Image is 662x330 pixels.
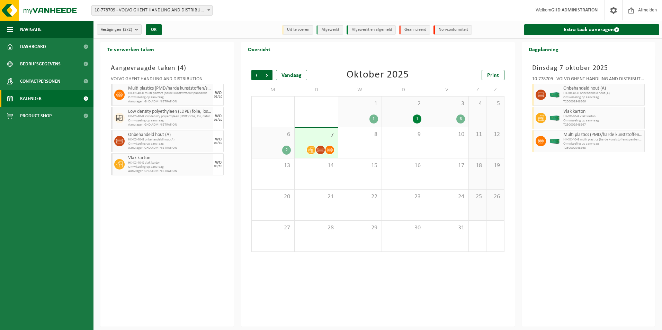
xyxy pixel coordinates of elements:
[524,24,660,35] a: Extra taak aanvragen
[101,25,132,35] span: Vestigingen
[385,193,422,201] span: 23
[342,162,378,169] span: 15
[469,84,486,96] td: Z
[482,70,504,80] a: Print
[385,162,422,169] span: 16
[429,224,465,232] span: 31
[295,84,338,96] td: D
[128,109,212,114] span: Low density polyethyleen (LDPE) folie, los, naturel
[128,114,212,119] span: HK-XC-40-G low density polyethyleen (LDPE) folie, los, natur
[549,116,560,121] img: HK-XC-40-GN-00
[472,100,483,108] span: 4
[128,169,212,173] span: Aanvrager: GHD ADMINISTRATION
[298,224,334,232] span: 28
[490,193,500,201] span: 26
[563,142,643,146] span: Omwisseling op aanvraag
[128,165,212,169] span: Omwisseling op aanvraag
[128,95,212,100] span: Omwisseling op aanvraag
[251,84,295,96] td: M
[214,95,222,99] div: 08/10
[20,55,61,73] span: Bedrijfsgegevens
[128,155,212,161] span: Vlak karton
[262,70,272,80] span: Volgende
[563,86,643,91] span: Onbehandeld hout (A)
[429,162,465,169] span: 17
[382,84,426,96] td: D
[532,63,645,73] h3: Dinsdag 7 oktober 2025
[298,131,334,139] span: 7
[255,131,291,138] span: 6
[549,92,560,98] img: HK-XC-40-GN-00
[425,84,469,96] td: V
[490,100,500,108] span: 5
[342,193,378,201] span: 22
[128,161,212,165] span: HK-XC-40-G vlak karton
[20,73,60,90] span: Contactpersonen
[214,165,222,168] div: 08/10
[146,24,162,35] button: OK
[92,6,212,15] span: 10-778709 - VOLVO GHENT HANDLING AND DISTRIBUTION - DESTELDONK
[20,90,42,107] span: Kalender
[347,70,409,80] div: Oktober 2025
[282,146,291,155] div: 2
[490,162,500,169] span: 19
[563,132,643,138] span: Multi plastics (PMD/harde kunststoffen/spanbanden/EPS/folie naturel/folie gemengd)
[128,138,212,142] span: HK-XC-40-G onbehandeld hout (A)
[413,114,421,123] div: 1
[111,63,224,73] h3: Aangevraagde taken ( )
[97,24,142,35] button: Vestigingen(2/2)
[214,118,222,122] div: 08/10
[111,77,224,84] div: VOLVO GHENT HANDLING AND DISTRIBUTION
[20,38,46,55] span: Dashboard
[20,21,42,38] span: Navigatie
[20,107,52,125] span: Product Shop
[563,138,643,142] span: HK-XC-40-G multi plastics (harde kunststoffen/spanbanden/EPS
[91,5,213,16] span: 10-778709 - VOLVO GHENT HANDLING AND DISTRIBUTION - DESTELDONK
[429,131,465,138] span: 10
[282,25,313,35] li: Uit te voeren
[472,193,483,201] span: 25
[215,161,222,165] div: WO
[399,25,430,35] li: Geannuleerd
[241,42,277,56] h2: Overzicht
[429,100,465,108] span: 3
[215,91,222,95] div: WO
[563,123,643,127] span: T250002948867
[128,100,212,104] span: Aanvrager: GHD ADMINISTRATION
[563,95,643,100] span: Omwisseling op aanvraag
[100,42,161,56] h2: Te verwerken taken
[532,77,645,84] div: 10-778709 - VOLVO GHENT HANDLING AND DISTRIBUTION - DESTELDONK
[180,65,184,72] span: 4
[276,70,307,80] div: Vandaag
[472,162,483,169] span: 18
[298,193,334,201] span: 21
[472,131,483,138] span: 11
[549,139,560,144] img: HK-XC-40-GN-00
[316,25,343,35] li: Afgewerkt
[128,123,212,127] span: Aanvrager: GHD ADMINISTRATION
[486,84,504,96] td: Z
[128,146,212,150] span: Aanvrager: GHD ADMINISTRATION
[214,141,222,145] div: 08/10
[338,84,382,96] td: W
[342,131,378,138] span: 8
[522,42,565,56] h2: Dagplanning
[255,162,291,169] span: 13
[128,132,212,138] span: Onbehandeld hout (A)
[342,100,378,108] span: 1
[563,114,643,119] span: HK-XC-40-G vlak karton
[490,131,500,138] span: 12
[128,142,212,146] span: Omwisseling op aanvraag
[385,100,422,108] span: 2
[551,8,598,13] strong: GHD ADMINISTRATION
[123,27,132,32] count: (2/2)
[563,146,643,150] span: T250002948868
[429,193,465,201] span: 24
[385,224,422,232] span: 30
[563,100,643,104] span: T250002948866
[255,193,291,201] span: 20
[128,119,212,123] span: Omwisseling op aanvraag
[215,137,222,141] div: WO
[128,91,212,95] span: HK-XC-40-G multi plastics (harde kunststoffen/spanbanden/EPS
[456,114,465,123] div: 8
